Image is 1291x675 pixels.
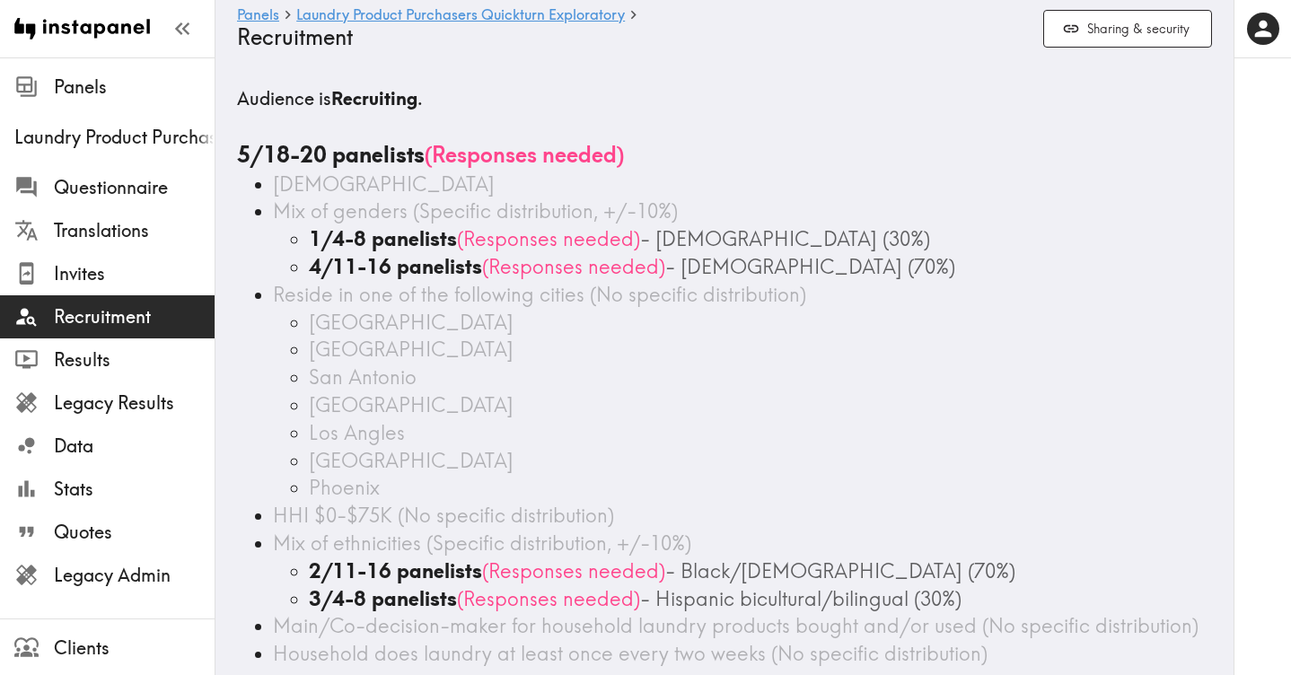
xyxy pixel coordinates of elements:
[665,254,955,279] span: - [DEMOGRAPHIC_DATA] (70%)
[54,304,215,329] span: Recruitment
[54,477,215,502] span: Stats
[273,171,495,197] span: [DEMOGRAPHIC_DATA]
[54,347,215,373] span: Results
[309,392,514,417] span: [GEOGRAPHIC_DATA]
[309,448,514,473] span: [GEOGRAPHIC_DATA]
[237,86,1212,111] h5: Audience is .
[14,125,215,150] span: Laundry Product Purchasers Quickturn Exploratory
[640,586,962,611] span: - Hispanic bicultural/bilingual (30%)
[309,226,457,251] b: 1/4-8 panelists
[309,420,405,445] span: Los Angles
[54,520,215,545] span: Quotes
[237,24,1029,50] h4: Recruitment
[640,226,930,251] span: - [DEMOGRAPHIC_DATA] (30%)
[273,641,988,666] span: Household does laundry at least once every two weeks (No specific distribution)
[309,364,417,390] span: San Antonio
[273,198,678,224] span: Mix of genders (Specific distribution, +/-10%)
[54,218,215,243] span: Translations
[482,558,665,583] span: ( Responses needed )
[665,558,1015,583] span: - Black/[DEMOGRAPHIC_DATA] (70%)
[309,310,514,335] span: [GEOGRAPHIC_DATA]
[296,7,625,24] a: Laundry Product Purchasers Quickturn Exploratory
[457,586,640,611] span: ( Responses needed )
[1043,10,1212,48] button: Sharing & security
[273,613,1199,638] span: Main/Co-decision-maker for household laundry products bought and/or used (No specific distribution)
[273,503,614,528] span: HHI $0-$75K (No specific distribution)
[54,636,215,661] span: Clients
[309,475,380,500] span: Phoenix
[331,87,417,110] b: Recruiting
[54,175,215,200] span: Questionnaire
[273,282,806,307] span: Reside in one of the following cities (No specific distribution)
[309,558,482,583] b: 2/11-16 panelists
[237,7,279,24] a: Panels
[54,261,215,286] span: Invites
[237,141,425,168] b: 5/18-20 panelists
[54,390,215,416] span: Legacy Results
[54,563,215,588] span: Legacy Admin
[273,530,691,556] span: Mix of ethnicities (Specific distribution, +/-10%)
[425,141,624,168] span: ( Responses needed )
[482,254,665,279] span: ( Responses needed )
[309,254,482,279] b: 4/11-16 panelists
[457,226,640,251] span: ( Responses needed )
[309,337,514,362] span: [GEOGRAPHIC_DATA]
[54,75,215,100] span: Panels
[54,434,215,459] span: Data
[309,586,457,611] b: 3/4-8 panelists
